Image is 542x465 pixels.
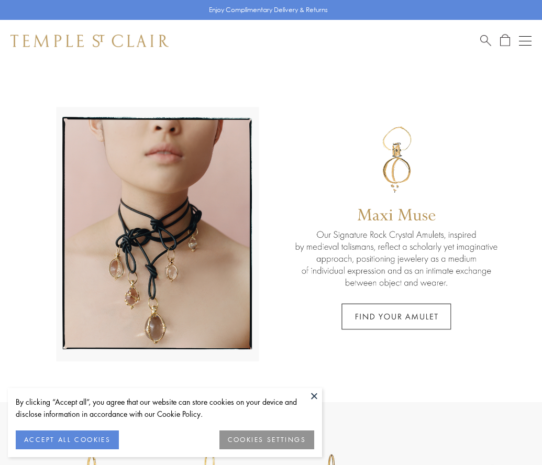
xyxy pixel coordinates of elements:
button: COOKIES SETTINGS [219,430,314,449]
button: ACCEPT ALL COOKIES [16,430,119,449]
a: Search [480,34,491,47]
div: By clicking “Accept all”, you agree that our website can store cookies on your device and disclos... [16,396,314,420]
img: Temple St. Clair [10,35,169,47]
button: Open navigation [519,35,532,47]
a: Open Shopping Bag [500,34,510,47]
p: Enjoy Complimentary Delivery & Returns [209,5,328,15]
